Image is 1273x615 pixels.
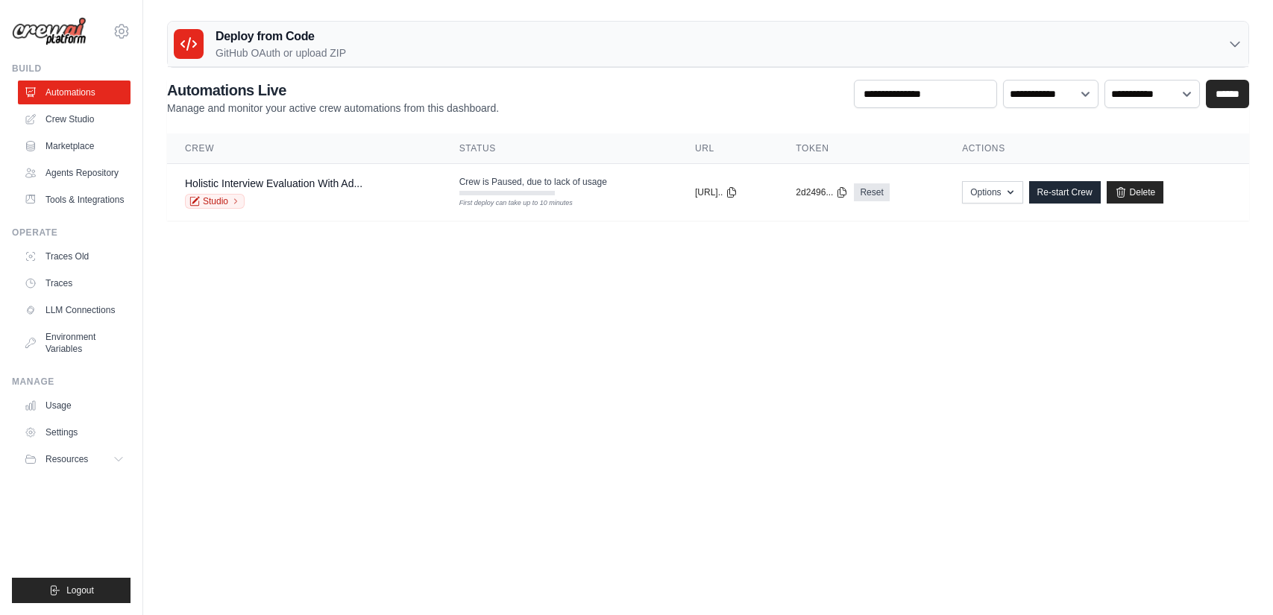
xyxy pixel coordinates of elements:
a: Holistic Interview Evaluation With Ad... [185,177,362,189]
a: Settings [18,420,131,444]
th: Token [778,133,944,164]
th: Crew [167,133,441,164]
a: Automations [18,81,131,104]
div: Build [12,63,131,75]
th: Status [441,133,677,164]
h3: Deploy from Code [216,28,346,45]
a: Usage [18,394,131,417]
a: Delete [1107,181,1164,204]
button: Resources [18,447,131,471]
div: Manage [12,376,131,388]
a: LLM Connections [18,298,131,322]
a: Re-start Crew [1029,181,1101,204]
span: Logout [66,584,94,596]
button: Options [962,181,1022,204]
button: Logout [12,578,131,603]
div: Operate [12,227,131,239]
img: Logo [12,17,87,46]
p: Manage and monitor your active crew automations from this dashboard. [167,101,499,116]
a: Agents Repository [18,161,131,185]
a: Environment Variables [18,325,131,361]
a: Marketplace [18,134,131,158]
th: URL [677,133,778,164]
button: 2d2496... [796,186,848,198]
a: Studio [185,194,245,209]
span: Resources [45,453,88,465]
a: Traces [18,271,131,295]
h2: Automations Live [167,80,499,101]
a: Crew Studio [18,107,131,131]
div: First deploy can take up to 10 minutes [459,198,555,209]
p: GitHub OAuth or upload ZIP [216,45,346,60]
th: Actions [944,133,1249,164]
span: Crew is Paused, due to lack of usage [459,176,607,188]
a: Reset [854,183,889,201]
a: Traces Old [18,245,131,268]
a: Tools & Integrations [18,188,131,212]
